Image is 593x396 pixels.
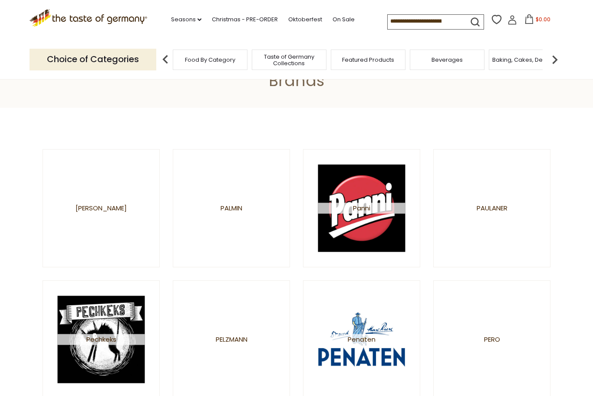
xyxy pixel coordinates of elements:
img: previous arrow [157,51,174,68]
span: Pechkeks [58,334,145,345]
img: Penaten [318,296,405,383]
a: Panni [303,149,420,267]
span: Pelzmann [216,334,247,345]
a: Food By Category [185,57,235,63]
a: Beverages [432,57,463,63]
p: Choice of Categories [30,49,156,70]
span: Palmin [221,203,242,213]
a: Christmas - PRE-ORDER [212,15,278,24]
span: Panni [318,203,405,213]
a: [PERSON_NAME] [43,149,160,267]
button: $0.00 [519,14,556,27]
a: Oktoberfest [288,15,322,24]
span: Paulaner [477,203,507,213]
a: Featured Products [342,57,394,63]
img: Pechkeks [58,296,145,383]
img: Panni [318,164,405,252]
a: Taste of Germany Collections [254,53,324,67]
span: Pero [484,334,500,345]
span: Brands [269,70,324,92]
img: next arrow [546,51,563,68]
span: $0.00 [536,16,550,23]
a: Palmin [173,149,290,267]
a: Baking, Cakes, Desserts [492,57,560,63]
span: [PERSON_NAME] [76,203,127,213]
a: On Sale [333,15,355,24]
a: Paulaner [433,149,550,267]
a: Seasons [171,15,201,24]
span: Penaten [318,334,405,345]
